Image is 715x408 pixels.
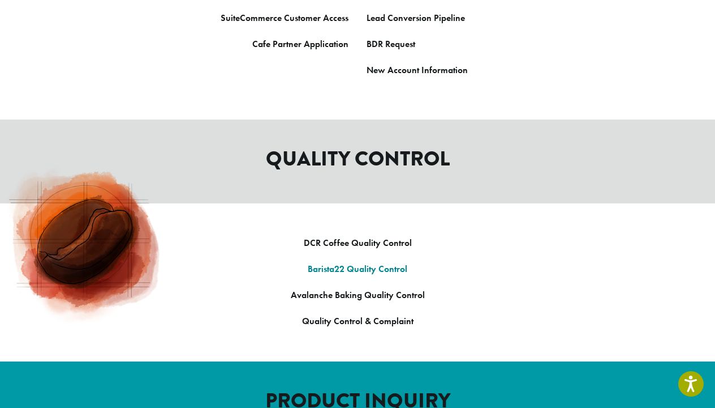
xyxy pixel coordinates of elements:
a: BDR Request [367,38,415,50]
a: Lead Conversion Pipeline [367,12,465,24]
a: SuiteCommerce Customer Access [221,12,348,24]
a: Barista22 Quality Control [308,263,407,275]
a: Cafe Partner Application [252,38,348,50]
a: DCR Coffee Quality Control [304,237,412,249]
a: Avalanche Baking Quality Control [291,289,425,301]
a: Quality Control & Complaint [302,315,414,327]
h2: QUALITY CONTROL [35,147,680,171]
a: New Account Information [367,64,468,76]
